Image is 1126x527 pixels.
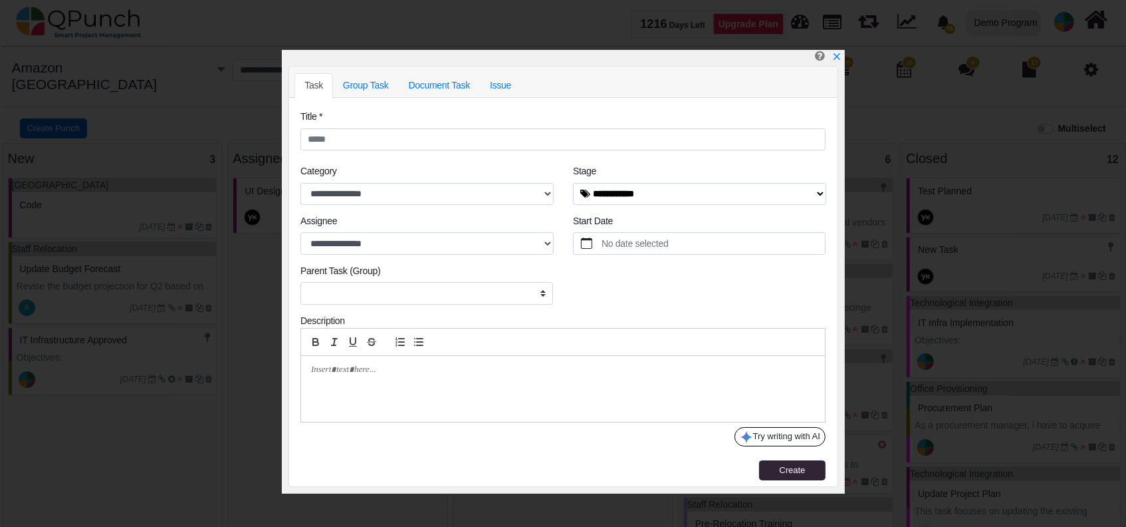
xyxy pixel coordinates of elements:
button: Create [759,460,826,480]
i: Create Punch [815,50,825,61]
a: Task [294,73,333,98]
a: Document Task [398,73,480,98]
svg: x [832,52,842,61]
img: google-gemini-icon.8b74464.png [740,431,753,444]
svg: calendar [581,238,593,250]
legend: Assignee [300,214,553,232]
a: Group Task [333,73,399,98]
label: No date selected [600,233,826,254]
div: Description [300,314,826,328]
a: Issue [480,73,521,98]
legend: Parent Task (Group) [300,264,553,282]
legend: Category [300,164,553,182]
a: x [832,51,842,62]
legend: Stage [573,164,826,182]
legend: Start Date [573,214,826,232]
button: Try writing with AI [734,427,826,447]
span: Create [779,465,805,475]
label: Title * [300,110,322,124]
button: calendar [574,233,600,254]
